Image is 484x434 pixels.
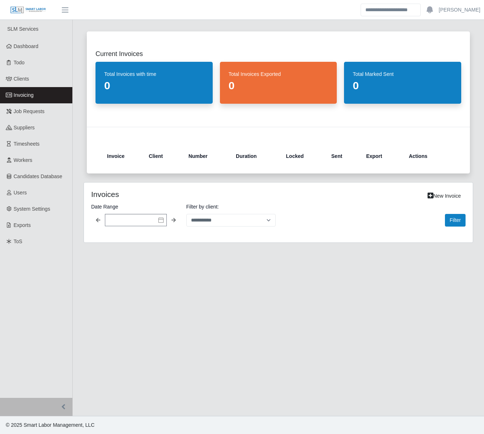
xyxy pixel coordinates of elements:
[360,147,403,165] th: Export
[439,6,480,14] a: [PERSON_NAME]
[14,157,33,163] span: Workers
[229,79,328,92] dd: 0
[326,147,360,165] th: Sent
[183,147,230,165] th: Number
[95,49,461,59] h2: Current Invoices
[14,141,40,147] span: Timesheets
[14,60,25,65] span: Todo
[6,422,94,428] span: © 2025 Smart Labor Management, LLC
[423,190,466,202] a: New Invoice
[14,92,34,98] span: Invoicing
[7,26,38,32] span: SLM Services
[353,70,453,78] dt: Total Marked Sent
[14,108,45,114] span: Job Requests
[91,202,181,211] label: Date Range
[353,79,453,92] dd: 0
[445,214,466,227] button: Filter
[107,147,143,165] th: Invoice
[280,147,326,165] th: Locked
[230,147,280,165] th: Duration
[403,147,450,165] th: Actions
[14,206,50,212] span: System Settings
[14,173,63,179] span: Candidates Database
[104,70,204,78] dt: Total Invoices with time
[14,43,39,49] span: Dashboard
[91,190,241,199] h4: Invoices
[104,79,204,92] dd: 0
[14,125,35,130] span: Suppliers
[186,202,276,211] label: Filter by client:
[14,190,27,195] span: Users
[14,239,22,244] span: ToS
[143,147,183,165] th: Client
[10,6,46,14] img: SLM Logo
[14,222,31,228] span: Exports
[14,76,29,82] span: Clients
[229,70,328,78] dt: Total Invoices Exported
[361,4,421,16] input: Search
